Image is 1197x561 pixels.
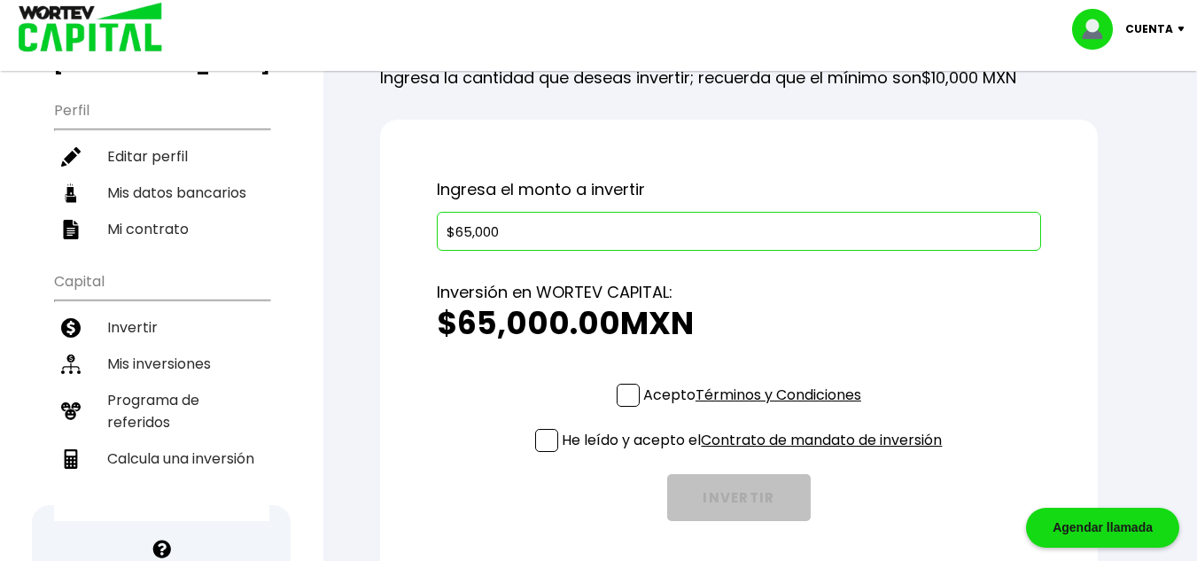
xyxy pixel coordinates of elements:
[1026,508,1179,548] div: Agendar llamada
[54,261,269,521] ul: Capital
[61,355,81,374] img: inversiones-icon.6695dc30.svg
[61,147,81,167] img: editar-icon.952d3147.svg
[61,220,81,239] img: contrato-icon.f2db500c.svg
[643,384,861,406] p: Acepto
[61,183,81,203] img: datos-icon.10cf9172.svg
[437,279,1041,306] p: Inversión en WORTEV CAPITAL:
[54,211,269,247] a: Mi contrato
[61,318,81,338] img: invertir-icon.b3b967d7.svg
[562,429,942,451] p: He leído y acepto el
[54,90,269,247] ul: Perfil
[437,176,1041,203] p: Ingresa el monto a invertir
[61,401,81,421] img: recomiendanos-icon.9b8e9327.svg
[437,306,1041,341] h2: $65,000.00 MXN
[1173,27,1197,32] img: icon-down
[61,449,81,469] img: calculadora-icon.17d418c4.svg
[696,385,861,405] a: Términos y Condiciones
[921,66,1016,89] span: $10,000 MXN
[54,440,269,477] a: Calcula una inversión
[54,382,269,440] a: Programa de referidos
[54,175,269,211] a: Mis datos bancarios
[701,430,942,450] a: Contrato de mandato de inversión
[667,474,811,521] button: INVERTIR
[54,309,269,346] a: Invertir
[1072,9,1125,50] img: profile-image
[54,32,269,76] h3: Buen día,
[380,51,1098,91] p: Ingresa la cantidad que deseas invertir; recuerda que el mínimo son
[54,346,269,382] a: Mis inversiones
[54,138,269,175] a: Editar perfil
[1125,16,1173,43] p: Cuenta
